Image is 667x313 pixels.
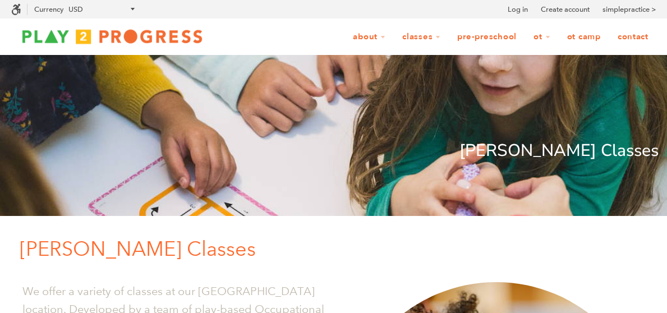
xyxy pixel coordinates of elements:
a: OT Camp [560,26,608,48]
a: simplepractice > [602,4,656,15]
a: Contact [610,26,656,48]
img: Play2Progress logo [11,25,213,48]
a: Create account [541,4,590,15]
label: Currency [34,5,63,13]
p: [PERSON_NAME] Classes [20,233,659,265]
a: Log in [508,4,528,15]
p: [PERSON_NAME] Classes [8,137,659,164]
a: Classes [395,26,448,48]
a: OT [526,26,558,48]
a: About [346,26,393,48]
a: Pre-Preschool [450,26,524,48]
